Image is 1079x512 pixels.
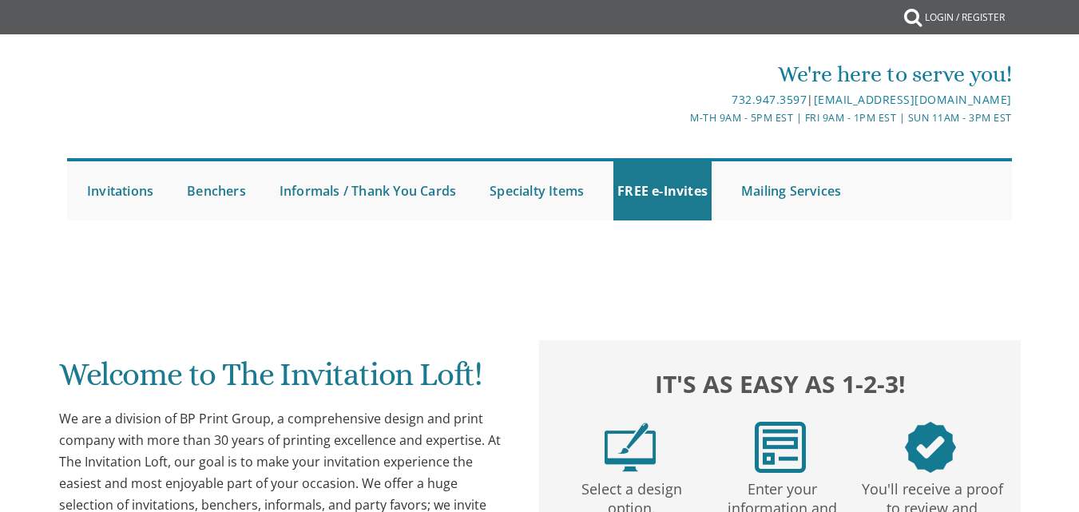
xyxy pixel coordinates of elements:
a: [EMAIL_ADDRESS][DOMAIN_NAME] [814,92,1012,107]
a: FREE e-Invites [613,161,712,220]
div: M-Th 9am - 5pm EST | Fri 9am - 1pm EST | Sun 11am - 3pm EST [383,109,1012,126]
h1: Welcome to The Invitation Loft! [59,357,510,404]
a: Specialty Items [486,161,588,220]
a: Benchers [183,161,250,220]
img: step3.png [905,422,956,473]
img: step1.png [605,422,656,473]
a: Mailing Services [737,161,845,220]
a: Invitations [83,161,157,220]
a: Informals / Thank You Cards [276,161,460,220]
img: step2.png [755,422,806,473]
a: 732.947.3597 [732,92,807,107]
div: | [383,90,1012,109]
div: We're here to serve you! [383,58,1012,90]
h2: It's as easy as 1-2-3! [555,367,1006,402]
